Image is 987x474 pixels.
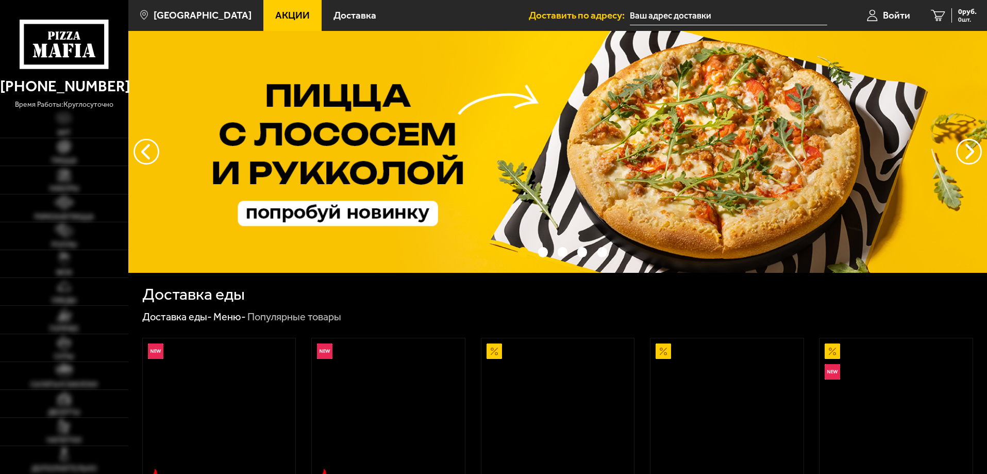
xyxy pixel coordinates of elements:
[958,17,977,23] span: 0 шт.
[577,247,587,257] button: точки переключения
[148,344,163,359] img: Новинка
[142,286,245,303] h1: Доставка еды
[956,139,982,165] button: предыдущий
[49,325,79,333] span: Горячее
[52,297,76,304] span: Обеды
[538,247,548,257] button: точки переключения
[529,10,630,20] span: Доставить по адресу:
[57,129,71,137] span: Хит
[883,10,910,20] span: Войти
[56,269,72,276] span: WOK
[558,247,567,257] button: точки переключения
[487,344,502,359] img: Акционный
[49,185,79,192] span: Наборы
[133,139,159,165] button: следующий
[333,10,376,20] span: Доставка
[52,157,77,165] span: Пицца
[630,6,827,25] input: Ваш адрес доставки
[154,10,252,20] span: [GEOGRAPHIC_DATA]
[958,8,977,15] span: 0 руб.
[825,344,840,359] img: Акционный
[247,310,341,324] div: Популярные товары
[275,10,310,20] span: Акции
[825,364,840,380] img: Новинка
[48,409,80,416] span: Десерты
[597,247,607,257] button: точки переключения
[518,247,528,257] button: точки переключения
[30,381,97,388] span: Салаты и закуски
[213,310,246,323] a: Меню-
[47,437,81,444] span: Напитки
[31,465,97,472] span: Дополнительно
[142,310,212,323] a: Доставка еды-
[656,344,671,359] img: Акционный
[35,214,94,221] span: Римская пицца
[52,241,77,249] span: Роллы
[317,344,332,359] img: Новинка
[54,353,74,361] span: Супы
